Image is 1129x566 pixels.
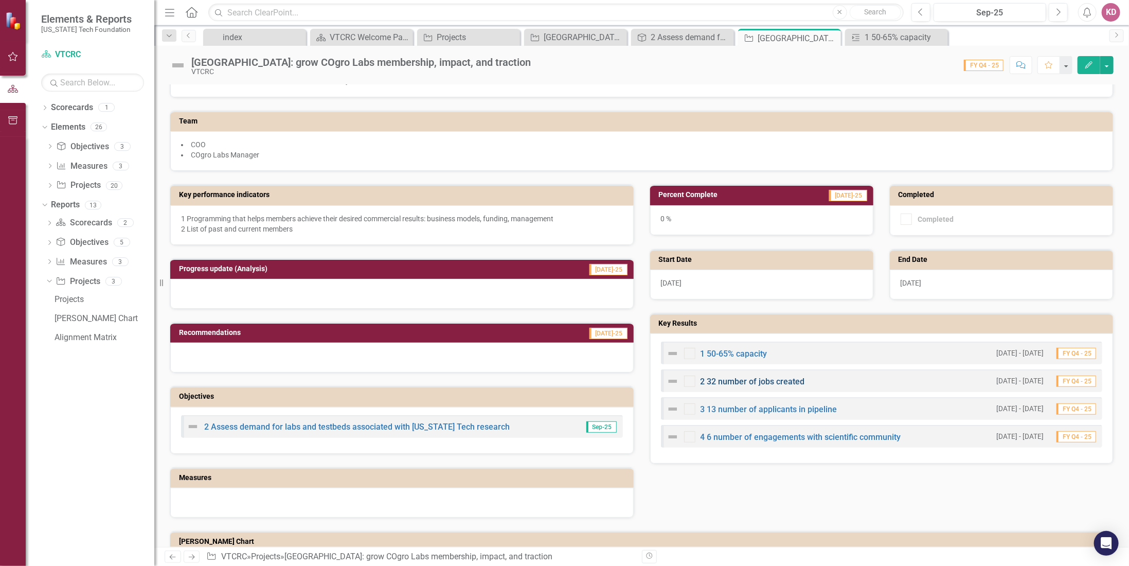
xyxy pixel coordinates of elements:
a: Projects [56,276,100,288]
div: [GEOGRAPHIC_DATA]: ERC Makerspace [544,31,624,44]
div: Projects [55,295,154,304]
div: VTCRC Welcome Page [330,31,410,44]
a: VTCRC [41,49,144,61]
a: 1 50-65% capacity [701,349,767,359]
h3: Percent Complete [659,191,785,199]
div: [GEOGRAPHIC_DATA]: grow COgro Labs membership, impact, and traction [191,57,531,68]
small: [DATE] - [DATE] [996,432,1044,441]
input: Search ClearPoint... [208,4,903,22]
small: [DATE] - [DATE] [996,376,1044,386]
h3: Recommendations [179,329,454,337]
img: Not Defined [667,375,679,387]
img: Not Defined [187,420,199,433]
div: 13 [85,201,101,209]
span: [DATE]-25 [589,328,628,339]
h3: End Date [899,256,1108,263]
a: [PERSON_NAME] Chart [52,310,154,326]
a: Measures [56,256,106,268]
img: Not Defined [667,431,679,443]
img: ClearPoint Strategy [5,12,23,30]
div: 5 [114,238,130,247]
h3: Team [179,117,1108,125]
div: 3 [113,162,129,170]
a: Scorecards [51,102,93,114]
span: FY Q4 - 25 [1056,376,1096,387]
a: index [206,31,303,44]
small: [US_STATE] Tech Foundation [41,25,132,33]
a: Reports [51,199,80,211]
h3: Start Date [659,256,868,263]
span: COO [191,140,206,149]
div: 3 [105,277,122,286]
a: Projects [52,291,154,307]
div: 0 % [650,205,873,235]
span: COgro Labs Manager [191,151,259,159]
a: Objectives [56,237,108,249]
span: [DATE]-25 [829,190,867,201]
h3: Key Results [659,320,1108,327]
a: Projects [56,180,100,191]
a: Alignment Matrix [52,329,154,345]
img: Not Defined [667,347,679,360]
div: [GEOGRAPHIC_DATA]: grow COgro Labs membership, impact, and traction [758,32,838,45]
span: [DATE] [661,279,682,287]
span: Elements & Reports [41,13,132,25]
a: 2 Assess demand for labs and testbeds associated with [US_STATE] Tech research [634,31,731,44]
h3: [PERSON_NAME] Chart [179,538,1108,545]
div: Sep-25 [937,7,1043,19]
span: [DATE] [901,279,922,287]
a: VTCRC [221,552,247,561]
a: 4 6 number of engagements with scientific community [701,432,901,442]
h3: Completed [899,191,1108,199]
a: 2 32 number of jobs created [701,377,805,386]
span: FY Q4 - 25 [1056,431,1096,443]
div: Projects [437,31,517,44]
small: [DATE] - [DATE] [996,404,1044,414]
button: KD [1102,3,1120,22]
input: Search Below... [41,74,144,92]
span: Unable to secure members for financial sustainability [181,77,349,85]
p: 1 Programming that helps members achieve their desired commercial results: business models, fundi... [181,214,623,234]
img: Not Defined [667,403,679,415]
a: Objectives [56,141,109,153]
div: 2 [117,219,134,227]
a: Projects [251,552,280,561]
h3: Measures [179,474,629,482]
h3: Objectives [179,393,629,400]
span: FY Q4 - 25 [964,60,1003,71]
a: Elements [51,121,85,133]
small: [DATE] - [DATE] [996,348,1044,358]
img: Not Defined [170,57,186,74]
button: Sep-25 [934,3,1047,22]
span: FY Q4 - 25 [1056,403,1096,415]
a: Scorecards [56,217,112,229]
div: 3 [114,142,131,151]
a: 3 13 number of applicants in pipeline [701,404,837,414]
span: Search [864,8,886,16]
div: [GEOGRAPHIC_DATA]: grow COgro Labs membership, impact, and traction [284,552,552,561]
div: » » [206,551,634,563]
h3: Key performance indicators [179,191,629,199]
div: Alignment Matrix [55,333,154,342]
div: [PERSON_NAME] Chart [55,314,154,323]
div: 3 [112,257,129,266]
div: 20 [106,181,122,190]
div: 26 [91,123,107,132]
div: index [223,31,303,44]
span: [DATE]-25 [589,264,628,275]
a: Measures [56,161,107,172]
button: Search [850,5,901,20]
a: 2 Assess demand for labs and testbeds associated with [US_STATE] Tech research [204,422,510,432]
span: FY Q4 - 25 [1056,348,1096,359]
div: 1 [98,103,115,112]
h3: Progress update (Analysis) [179,265,491,273]
a: Projects [420,31,517,44]
a: 1 50-65% capacity [848,31,945,44]
span: Sep-25 [586,421,617,433]
div: 1 50-65% capacity [865,31,945,44]
div: VTCRC [191,68,531,76]
a: VTCRC Welcome Page [313,31,410,44]
a: [GEOGRAPHIC_DATA]: ERC Makerspace [527,31,624,44]
div: 2 Assess demand for labs and testbeds associated with [US_STATE] Tech research [651,31,731,44]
